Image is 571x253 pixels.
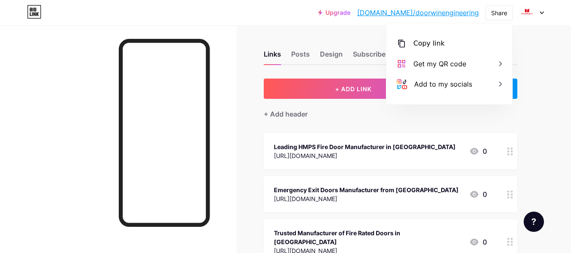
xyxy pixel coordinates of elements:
[469,237,487,247] div: 0
[264,49,281,64] div: Links
[469,189,487,199] div: 0
[413,59,466,69] div: Get my QR code
[491,8,507,17] div: Share
[469,146,487,156] div: 0
[320,49,343,64] div: Design
[274,185,459,194] div: Emergency Exit Doors Manufacturer from [GEOGRAPHIC_DATA]
[274,229,462,246] div: Trusted Manufacturer of Fire Rated Doors in [GEOGRAPHIC_DATA]
[335,85,372,92] span: + ADD LINK
[291,49,310,64] div: Posts
[357,8,479,18] a: [DOMAIN_NAME]/doorwinengineering
[353,49,392,64] div: Subscribers
[274,194,459,203] div: [URL][DOMAIN_NAME]
[414,79,472,89] div: Add to my socials
[274,151,456,160] div: [URL][DOMAIN_NAME]
[274,142,456,151] div: Leading HMPS Fire Door Manufacturer in [GEOGRAPHIC_DATA]
[413,38,445,49] div: Copy link
[264,109,308,119] div: + Add header
[264,79,443,99] button: + ADD LINK
[519,5,535,21] img: doorwinengineering
[318,9,350,16] a: Upgrade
